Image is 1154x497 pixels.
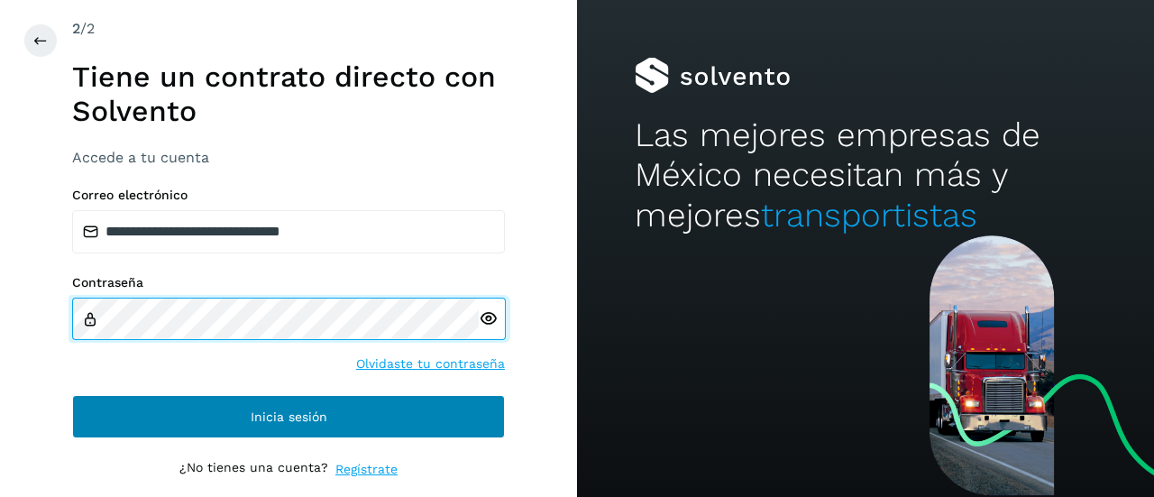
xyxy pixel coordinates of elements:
[251,410,327,423] span: Inicia sesión
[72,188,505,203] label: Correo electrónico
[72,395,505,438] button: Inicia sesión
[179,460,328,479] p: ¿No tienes una cuenta?
[72,20,80,37] span: 2
[72,149,505,166] h3: Accede a tu cuenta
[72,18,505,40] div: /2
[72,60,505,129] h1: Tiene un contrato directo con Solvento
[356,354,505,373] a: Olvidaste tu contraseña
[635,115,1096,235] h2: Las mejores empresas de México necesitan más y mejores
[761,196,977,235] span: transportistas
[72,275,505,290] label: Contraseña
[335,460,398,479] a: Regístrate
